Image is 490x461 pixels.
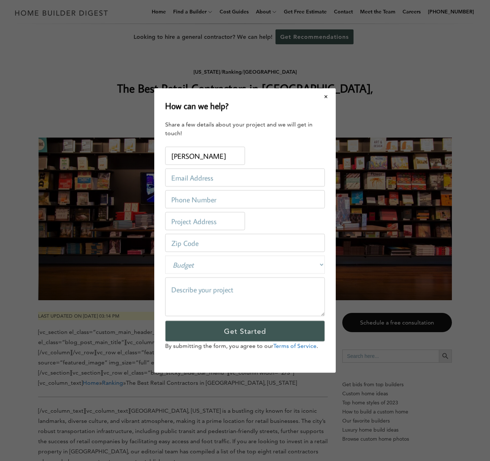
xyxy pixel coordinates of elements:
[317,89,336,104] button: Close modal
[165,342,325,350] p: By submitting the form, you agree to our .
[165,190,325,208] input: Phone Number
[165,147,245,165] input: Name
[165,234,325,252] input: Zip Code
[165,212,245,230] input: Project Address
[165,321,325,342] input: Get Started
[165,99,229,112] h2: How can we help?
[273,342,317,349] a: Terms of Service
[165,120,325,138] div: Share a few details about your project and we will get in touch!
[165,168,325,187] input: Email Address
